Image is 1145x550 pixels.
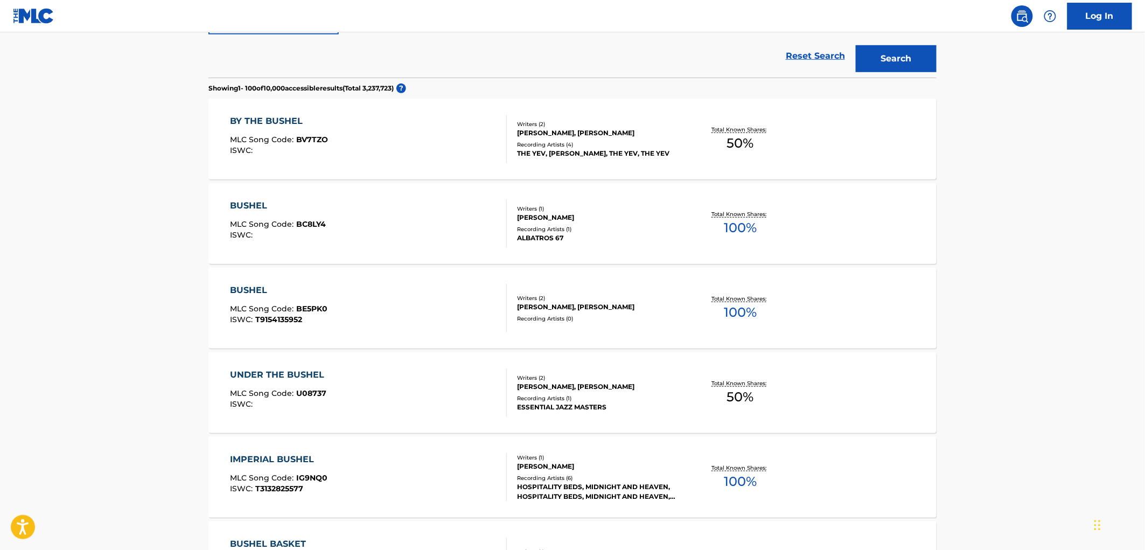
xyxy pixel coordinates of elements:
span: MLC Song Code : [231,473,297,483]
div: [PERSON_NAME] [517,213,680,222]
div: UNDER THE BUSHEL [231,368,330,381]
span: ISWC : [231,315,256,324]
button: Search [856,45,937,72]
p: Total Known Shares: [711,295,769,303]
a: BUSHELMLC Song Code:BC8LY4ISWC:Writers (1)[PERSON_NAME]Recording Artists (1)ALBATROS 67Total Know... [208,183,937,264]
span: MLC Song Code : [231,304,297,314]
iframe: Chat Widget [1091,498,1145,550]
span: ? [396,83,406,93]
span: T3132825577 [256,484,304,493]
a: IMPERIAL BUSHELMLC Song Code:IG9NQ0ISWC:T3132825577Writers (1)[PERSON_NAME]Recording Artists (6)H... [208,437,937,518]
div: Recording Artists ( 1 ) [517,225,680,233]
a: BY THE BUSHELMLC Song Code:BV7TZOISWC:Writers (2)[PERSON_NAME], [PERSON_NAME]Recording Artists (4... [208,99,937,179]
img: search [1016,10,1029,23]
span: ISWC : [231,484,256,493]
span: T9154135952 [256,315,303,324]
p: Showing 1 - 100 of 10,000 accessible results (Total 3,237,723 ) [208,83,394,93]
div: Writers ( 2 ) [517,120,680,128]
div: ALBATROS 67 [517,233,680,243]
div: Drag [1094,509,1101,541]
div: ESSENTIAL JAZZ MASTERS [517,402,680,412]
div: Recording Artists ( 4 ) [517,141,680,149]
a: Public Search [1011,5,1033,27]
div: [PERSON_NAME], [PERSON_NAME] [517,128,680,138]
div: THE YEV, [PERSON_NAME], THE YEV, THE YEV [517,149,680,158]
div: Help [1039,5,1061,27]
div: IMPERIAL BUSHEL [231,453,328,466]
div: [PERSON_NAME], [PERSON_NAME] [517,382,680,392]
span: BV7TZO [297,135,329,144]
span: IG9NQ0 [297,473,328,483]
p: Total Known Shares: [711,210,769,218]
div: Writers ( 2 ) [517,294,680,302]
span: 100 % [724,303,757,322]
div: [PERSON_NAME], [PERSON_NAME] [517,302,680,312]
div: Writers ( 1 ) [517,205,680,213]
div: Recording Artists ( 0 ) [517,315,680,323]
div: HOSPITALITY BEDS, MIDNIGHT AND HEAVEN, HOSPITALITY BEDS, MIDNIGHT AND HEAVEN, MIDNIGHT AND HEAVEN [517,482,680,502]
div: BUSHEL [231,199,326,212]
span: ISWC : [231,399,256,409]
div: Writers ( 1 ) [517,454,680,462]
p: Total Known Shares: [711,379,769,387]
img: help [1044,10,1057,23]
span: 100 % [724,218,757,238]
span: 100 % [724,472,757,491]
span: MLC Song Code : [231,219,297,229]
div: Recording Artists ( 6 ) [517,474,680,482]
div: [PERSON_NAME] [517,462,680,471]
p: Total Known Shares: [711,126,769,134]
span: 50 % [727,134,754,153]
a: UNDER THE BUSHELMLC Song Code:U08737ISWC:Writers (2)[PERSON_NAME], [PERSON_NAME]Recording Artists... [208,352,937,433]
span: BE5PK0 [297,304,328,314]
span: 50 % [727,387,754,407]
p: Total Known Shares: [711,464,769,472]
span: ISWC : [231,230,256,240]
div: BUSHEL [231,284,328,297]
span: ISWC : [231,145,256,155]
a: Log In [1067,3,1132,30]
div: Writers ( 2 ) [517,374,680,382]
a: Reset Search [780,44,850,68]
a: BUSHELMLC Song Code:BE5PK0ISWC:T9154135952Writers (2)[PERSON_NAME], [PERSON_NAME]Recording Artist... [208,268,937,349]
span: MLC Song Code : [231,135,297,144]
span: U08737 [297,388,327,398]
div: BY THE BUSHEL [231,115,329,128]
span: MLC Song Code : [231,388,297,398]
span: BC8LY4 [297,219,326,229]
img: MLC Logo [13,8,54,24]
div: Recording Artists ( 1 ) [517,394,680,402]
